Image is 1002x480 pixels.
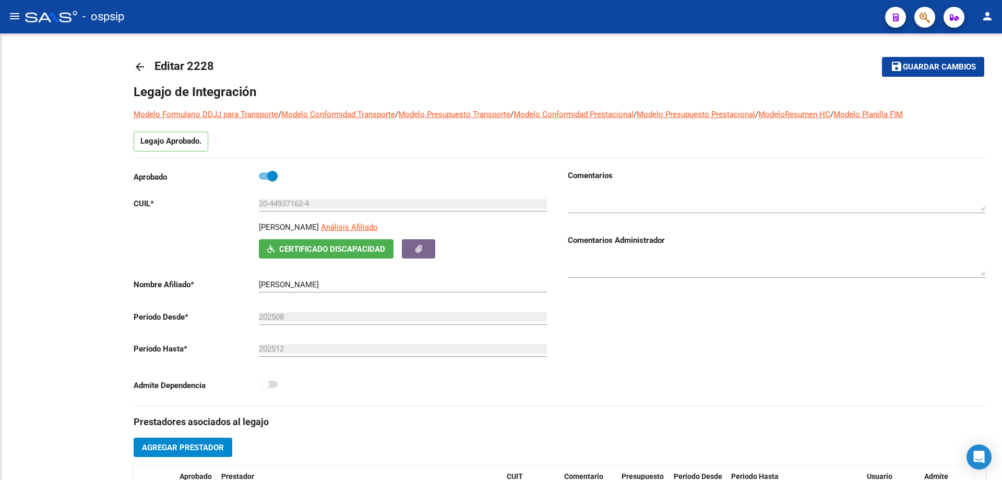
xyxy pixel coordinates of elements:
a: Modelo Conformidad Transporte [281,110,395,119]
mat-icon: person [981,10,994,22]
p: Periodo Hasta [134,343,259,355]
span: Certificado Discapacidad [279,244,385,254]
p: Aprobado [134,171,259,183]
button: Guardar cambios [882,57,984,76]
div: Open Intercom Messenger [967,444,992,470]
a: Modelo Planilla FIM [833,110,903,119]
h3: Comentarios Administrador [568,235,985,246]
p: Legajo Aprobado. [134,132,208,151]
span: Guardar cambios [903,63,976,72]
p: Periodo Desde [134,311,259,323]
mat-icon: arrow_back [134,61,146,73]
mat-icon: save [890,60,903,73]
a: Modelo Presupuesto Prestacional [637,110,755,119]
p: Nombre Afiliado [134,279,259,290]
p: [PERSON_NAME] [259,221,319,233]
h3: Prestadores asociados al legajo [134,415,985,429]
a: Modelo Presupuesto Transporte [398,110,510,119]
button: Certificado Discapacidad [259,239,393,259]
span: - ospsip [82,5,124,28]
a: Modelo Formulario DDJJ para Transporte [134,110,278,119]
a: ModeloResumen HC [758,110,830,119]
a: Modelo Conformidad Prestacional [514,110,634,119]
span: Editar 2228 [154,60,214,73]
p: CUIL [134,198,259,209]
span: Agregar Prestador [142,443,224,452]
mat-icon: menu [8,10,21,22]
h3: Comentarios [568,170,985,181]
span: Análisis Afiliado [321,223,378,232]
button: Agregar Prestador [134,438,232,457]
h1: Legajo de Integración [134,84,985,100]
p: Admite Dependencia [134,380,259,391]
